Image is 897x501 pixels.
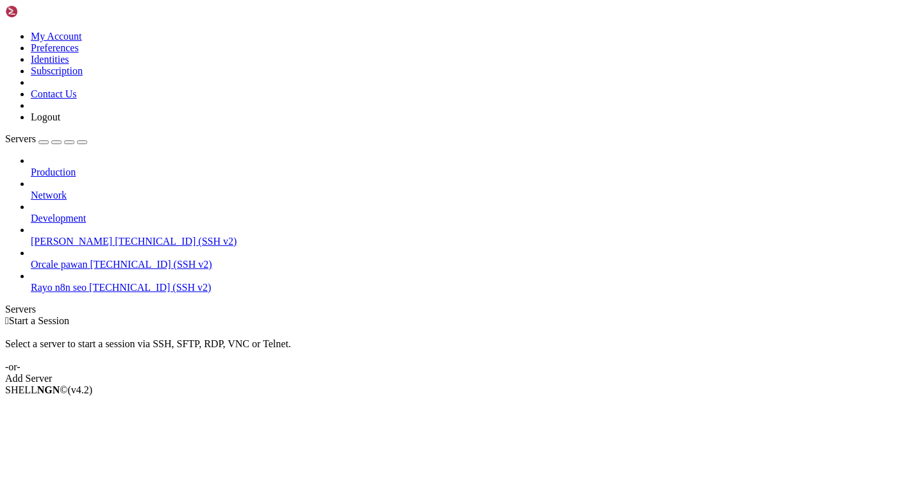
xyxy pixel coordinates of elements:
a: [PERSON_NAME] [TECHNICAL_ID] (SSH v2) [31,236,892,247]
span: Servers [5,133,36,144]
span: Production [31,167,76,177]
a: Identities [31,54,69,65]
li: Network [31,178,892,201]
span: Rayo n8n seo [31,282,87,293]
li: [PERSON_NAME] [TECHNICAL_ID] (SSH v2) [31,224,892,247]
span: [TECHNICAL_ID] (SSH v2) [89,282,211,293]
div: Select a server to start a session via SSH, SFTP, RDP, VNC or Telnet. -or- [5,327,892,373]
a: Subscription [31,65,83,76]
a: Rayo n8n seo [TECHNICAL_ID] (SSH v2) [31,282,892,293]
a: Network [31,190,892,201]
span: [TECHNICAL_ID] (SSH v2) [90,259,212,270]
li: Orcale pawan [TECHNICAL_ID] (SSH v2) [31,247,892,270]
span: Development [31,213,86,224]
a: Servers [5,133,87,144]
b: NGN [37,384,60,395]
a: Logout [31,111,60,122]
a: Orcale pawan [TECHNICAL_ID] (SSH v2) [31,259,892,270]
span: [PERSON_NAME] [31,236,112,247]
a: Production [31,167,892,178]
a: Contact Us [31,88,77,99]
a: Preferences [31,42,79,53]
div: Add Server [5,373,892,384]
span: Orcale pawan [31,259,87,270]
span: Start a Session [9,315,69,326]
span:  [5,315,9,326]
li: Production [31,155,892,178]
li: Development [31,201,892,224]
a: Development [31,213,892,224]
div: Servers [5,304,892,315]
a: My Account [31,31,82,42]
span: 4.2.0 [68,384,93,395]
li: Rayo n8n seo [TECHNICAL_ID] (SSH v2) [31,270,892,293]
span: [TECHNICAL_ID] (SSH v2) [115,236,237,247]
span: SHELL © [5,384,92,395]
img: Shellngn [5,5,79,18]
span: Network [31,190,67,201]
